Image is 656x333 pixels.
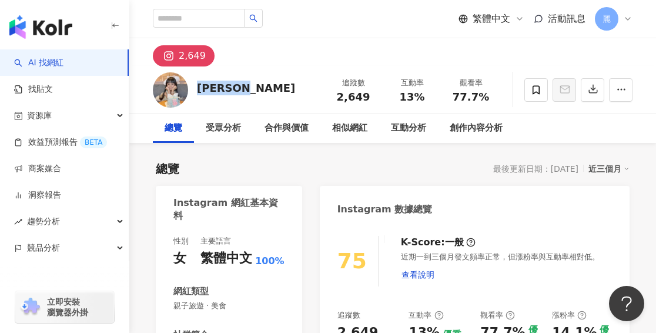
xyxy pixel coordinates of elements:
[337,249,367,273] div: 75
[399,91,424,103] span: 13%
[179,48,206,64] div: 2,649
[588,161,630,177] div: 近三個月
[153,45,215,66] button: 2,649
[14,189,61,201] a: 洞察報告
[14,136,107,148] a: 效益預測報告BETA
[173,301,285,311] span: 親子旅遊 · 美食
[493,164,578,174] div: 最後更新日期：[DATE]
[14,84,53,95] a: 找貼文
[173,236,189,247] div: 性別
[391,121,426,135] div: 互動分析
[14,163,61,175] a: 商案媒合
[401,236,476,249] div: K-Score :
[173,285,209,298] div: 網紅類型
[173,197,279,223] div: Instagram 網紅基本資料
[409,310,443,321] div: 互動率
[14,57,63,69] a: searchAI 找網紅
[255,255,284,268] span: 100%
[401,252,612,286] div: 近期一到三個月發文頻率正常，但漲粉率與互動率相對低。
[206,121,241,135] div: 受眾分析
[200,249,252,268] div: 繁體中文
[445,236,464,249] div: 一般
[449,77,493,89] div: 觀看率
[27,235,60,261] span: 競品分析
[265,121,309,135] div: 合作與價值
[156,161,179,177] div: 總覽
[603,12,611,25] span: 麗
[337,310,360,321] div: 追蹤數
[27,208,60,235] span: 趨勢分析
[337,203,433,216] div: Instagram 數據總覽
[15,291,114,323] a: chrome extension立即安裝 瀏覽器外掛
[401,270,434,279] span: 查看說明
[450,121,503,135] div: 創作內容分析
[19,298,42,317] img: chrome extension
[332,121,367,135] div: 相似網紅
[548,13,585,24] span: 活動訊息
[153,72,188,108] img: KOL Avatar
[390,77,434,89] div: 互動率
[165,121,182,135] div: 總覽
[27,102,52,129] span: 資源庫
[337,91,370,103] span: 2,649
[552,310,587,321] div: 漲粉率
[473,12,510,25] span: 繁體中文
[453,91,489,103] span: 77.7%
[200,236,231,247] div: 主要語言
[609,286,644,321] iframe: Help Scout Beacon - Open
[249,14,257,22] span: search
[173,249,186,268] div: 女
[401,263,435,287] button: 查看說明
[480,310,515,321] div: 觀看率
[9,15,72,39] img: logo
[331,77,376,89] div: 追蹤數
[14,218,22,226] span: rise
[47,297,88,318] span: 立即安裝 瀏覽器外掛
[197,81,295,95] div: [PERSON_NAME]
